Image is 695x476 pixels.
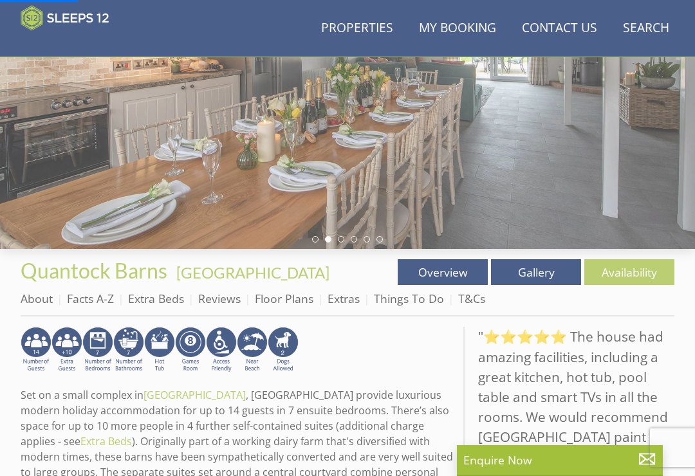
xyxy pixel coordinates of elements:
a: Contact Us [517,14,602,43]
a: Gallery [491,259,581,285]
iframe: Customer reviews powered by Trustpilot [14,39,149,50]
img: AD_4nXc33P8FDBkq7c3VFrx07a_zq9JLjY0LcIEtheC9FmbFRkDPCL4Rlc6eHUbYITBboNPq3Zem3Ubm-qj951-77oyTvg5FL... [113,327,144,373]
a: Reviews [198,291,241,306]
a: Things To Do [374,291,444,306]
a: Extras [328,291,360,306]
img: AD_4nXe7_8LrJK20fD9VNWAdfykBvHkWcczWBt5QOadXbvIwJqtaRaRf-iI0SeDpMmH1MdC9T1Vy22FMXzzjMAvSuTB5cJ7z5... [268,327,299,373]
a: Overview [398,259,488,285]
a: Extra Beds [128,291,184,306]
a: T&Cs [458,291,485,306]
img: AD_4nXe7lJTbYb9d3pOukuYsm3GQOjQ0HANv8W51pVFfFFAC8dZrqJkVAnU455fekK_DxJuzpgZXdFqYqXRzTpVfWE95bX3Bz... [237,327,268,373]
span: - [171,263,329,282]
img: AD_4nXdrZMsjcYNLGsKuA84hRzvIbesVCpXJ0qqnwZoX5ch9Zjv73tWe4fnFRs2gJ9dSiUubhZXckSJX_mqrZBmYExREIfryF... [175,327,206,373]
a: [GEOGRAPHIC_DATA] [144,388,246,402]
blockquote: "⭐⭐⭐⭐⭐ The house had amazing facilities, including a great kitchen, hot tub, pool table and smart... [463,327,674,467]
img: AD_4nXdUEjdWxyJEXfF2QMxcnH9-q5XOFeM-cCBkt-KsCkJ9oHmM7j7w2lDMJpoznjTsqM7kKDtmmF2O_bpEel9pzSv0KunaC... [82,327,113,373]
a: Search [618,14,674,43]
img: Sleeps 12 [21,5,109,31]
img: AD_4nXd-Fh0nJIa3qsqRzvlg1ypJSHCs0gY77gq8JD-E_2mPKUTTxFktLrHouIf6N8UyjyhiDA3hH-KalzVjgGCuGBqeEUvne... [51,327,82,373]
a: Facts A-Z [67,291,114,306]
a: About [21,291,53,306]
a: Properties [316,14,398,43]
img: AD_4nXe3VD57-M2p5iq4fHgs6WJFzKj8B0b3RcPFe5LKK9rgeZlFmFoaMJPsJOOJzc7Q6RMFEqsjIZ5qfEJu1txG3QLmI_2ZW... [206,327,237,373]
img: AD_4nXdcQ9KvtZsQ62SDWVQl1bwDTl-yPG6gEIUNbwyrGIsgZo60KRjE4_zywAtQnfn2alr58vaaTkMQrcaGqlbOWBhHpVbyA... [21,327,51,373]
a: Floor Plans [255,291,313,306]
img: AD_4nXcpX5uDwed6-YChlrI2BYOgXwgg3aqYHOhRm0XfZB-YtQW2NrmeCr45vGAfVKUq4uWnc59ZmEsEzoF5o39EWARlT1ewO... [144,327,175,373]
a: Quantock Barns [21,258,171,283]
a: [GEOGRAPHIC_DATA] [176,263,329,282]
a: Availability [584,259,674,285]
span: Quantock Barns [21,258,167,283]
a: Extra Beds [80,434,132,448]
a: My Booking [414,14,501,43]
p: Enquire Now [463,452,656,468]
